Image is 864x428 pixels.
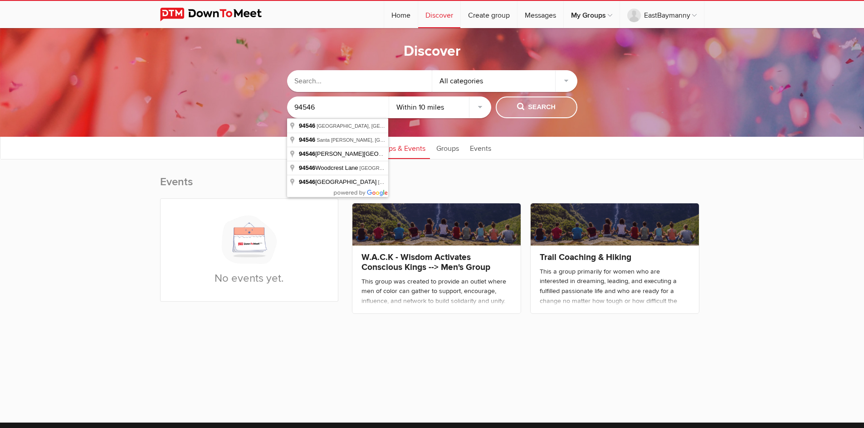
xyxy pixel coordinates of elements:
span: [PERSON_NAME][GEOGRAPHIC_DATA] [299,150,426,157]
h2: Events [160,175,338,198]
a: Messages [517,1,563,28]
input: Search... [287,70,432,92]
div: This a group primarily for women who are interested in dreaming, leading, and executing a fulfill... [540,267,690,414]
a: Groups [432,136,464,159]
a: EastBaymanny [620,1,704,28]
span: [GEOGRAPHIC_DATA], [GEOGRAPHIC_DATA], [GEOGRAPHIC_DATA] [360,165,521,171]
span: 94546 [299,178,315,185]
a: My Groups [564,1,620,28]
a: Groups & Events [369,136,430,159]
span: Santa [PERSON_NAME], [GEOGRAPHIC_DATA], [GEOGRAPHIC_DATA] [317,137,482,143]
h1: Discover [404,42,461,61]
a: Home [384,1,418,28]
span: 94546 [299,136,315,143]
span: 94546 [299,164,315,171]
span: [GEOGRAPHIC_DATA] [299,178,378,185]
span: 94546 [299,122,315,129]
span: Woodcrest Lane [299,164,360,171]
span: [GEOGRAPHIC_DATA], [GEOGRAPHIC_DATA], [GEOGRAPHIC_DATA] [317,123,478,129]
input: Location or ZIP-Code [287,96,389,118]
a: Events [465,136,496,159]
a: Create group [461,1,517,28]
div: All categories [432,70,577,92]
h2: Groups [347,175,704,198]
div: No events yet. [161,199,338,301]
a: Discover [418,1,460,28]
span: Search [517,102,556,112]
span: 94546 [299,150,315,157]
a: Trail Coaching & Hiking [540,252,631,263]
img: DownToMeet [160,8,276,21]
button: Search [496,96,577,118]
span: [GEOGRAPHIC_DATA], [GEOGRAPHIC_DATA], [GEOGRAPHIC_DATA] [378,179,539,185]
a: W.A.C.K - Wisdom Activates Conscious Kings --> Men's Group [361,252,490,273]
